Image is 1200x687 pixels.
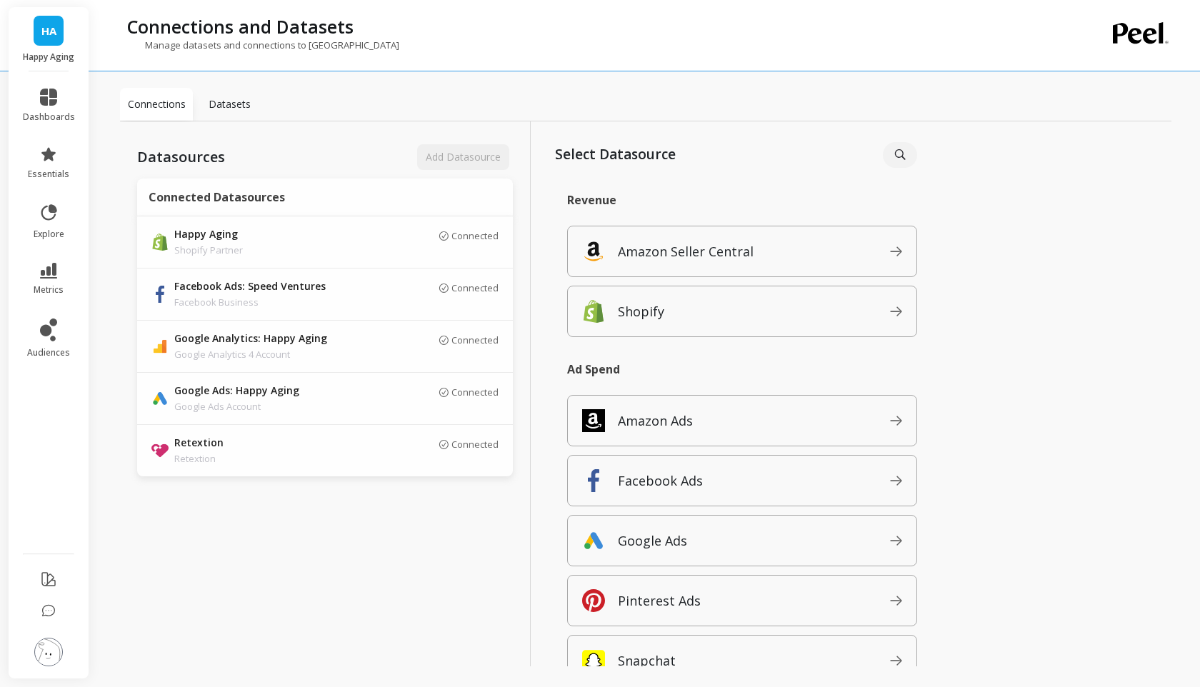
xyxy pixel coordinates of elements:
[883,142,917,168] input: Search for a source...
[618,651,676,671] p: Snapchat
[174,243,374,257] p: Shopify Partner
[174,279,374,295] p: Facebook Ads: Speed Ventures
[618,591,701,611] p: Pinterest Ads
[618,471,703,491] p: Facebook Ads
[582,409,605,432] img: api.amazonads.svg
[151,338,169,355] img: api.google_analytics_4.svg
[618,531,687,551] p: Google Ads
[582,469,605,492] img: api.fb.svg
[174,227,374,243] p: Happy Aging
[137,147,225,167] p: Datasources
[582,589,605,612] img: api.pinterest.svg
[151,442,169,459] img: api.retextion.svg
[27,347,70,358] span: audiences
[582,529,605,552] img: api.google.svg
[23,51,75,63] p: Happy Aging
[174,347,374,361] p: Google Analytics 4 Account
[451,438,499,450] p: Connected
[34,284,64,296] span: metrics
[127,14,354,39] p: Connections and Datasets
[174,331,374,347] p: Google Analytics: Happy Aging
[128,97,186,111] p: Connections
[555,144,700,165] p: Select Datasource
[209,97,251,111] p: Datasets
[41,23,56,39] span: HA
[34,229,64,240] span: explore
[582,240,605,263] img: api.amazon.svg
[174,383,374,399] p: Google Ads: Happy Aging
[582,649,605,672] img: api.snapchat.svg
[151,286,169,303] img: api.fb.svg
[618,411,693,431] p: Amazon Ads
[618,301,664,321] p: Shopify
[618,241,754,261] p: Amazon Seller Central
[151,234,169,251] img: api.shopify.svg
[174,399,374,413] p: Google Ads Account
[451,282,499,294] p: Connected
[567,361,917,377] p: Ad Spend
[174,436,374,451] p: Retextion
[34,638,63,666] img: profile picture
[451,230,499,241] p: Connected
[582,300,605,323] img: api.shopify.svg
[174,451,374,466] p: Retextion
[23,111,75,123] span: dashboards
[149,190,285,204] p: Connected Datasources
[567,192,917,208] p: Revenue
[151,390,169,407] img: api.google.svg
[174,295,374,309] p: Facebook Business
[451,334,499,346] p: Connected
[120,39,399,51] p: Manage datasets and connections to [GEOGRAPHIC_DATA]
[451,386,499,398] p: Connected
[28,169,69,180] span: essentials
